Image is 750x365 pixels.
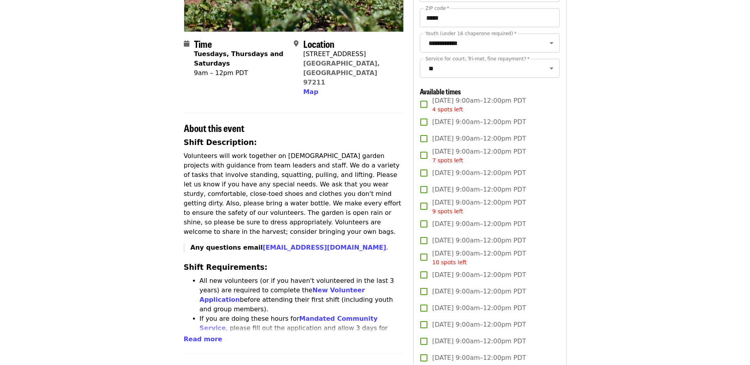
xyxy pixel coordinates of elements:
strong: Shift Description: [184,138,257,147]
span: Map [303,88,318,96]
span: [DATE] 9:00am–12:00pm PDT [432,198,526,216]
input: ZIP code [420,8,559,27]
span: [DATE] 9:00am–12:00pm PDT [432,168,526,178]
span: [DATE] 9:00am–12:00pm PDT [432,353,526,363]
button: Map [303,87,318,97]
button: Read more [184,335,222,344]
strong: Shift Requirements: [184,263,268,271]
span: [DATE] 9:00am–12:00pm PDT [432,287,526,296]
span: Read more [184,335,222,343]
span: [DATE] 9:00am–12:00pm PDT [432,337,526,346]
button: Open [546,63,557,74]
div: [STREET_ADDRESS] [303,49,397,59]
span: [DATE] 9:00am–12:00pm PDT [432,219,526,229]
span: [DATE] 9:00am–12:00pm PDT [432,303,526,313]
button: Open [546,38,557,49]
label: Service for court, Tri-met, fine repayment? [425,56,530,61]
span: About this event [184,121,244,135]
span: [DATE] 9:00am–12:00pm PDT [432,96,526,114]
span: [DATE] 9:00am–12:00pm PDT [432,249,526,267]
strong: Any questions email [191,244,386,251]
span: 10 spots left [432,259,467,265]
strong: Tuesdays, Thursdays and Saturdays [194,50,283,67]
i: map-marker-alt icon [294,40,298,47]
span: [DATE] 9:00am–12:00pm PDT [432,236,526,245]
div: 9am – 12pm PDT [194,68,287,78]
span: [DATE] 9:00am–12:00pm PDT [432,134,526,143]
p: Volunteers will work together on [DEMOGRAPHIC_DATA] garden projects with guidance from team leade... [184,151,404,237]
a: [GEOGRAPHIC_DATA], [GEOGRAPHIC_DATA] 97211 [303,60,380,86]
span: [DATE] 9:00am–12:00pm PDT [432,320,526,329]
li: All new volunteers (or if you haven't volunteered in the last 3 years) are required to complete t... [200,276,404,314]
span: [DATE] 9:00am–12:00pm PDT [432,117,526,127]
span: Available times [420,86,461,96]
span: [DATE] 9:00am–12:00pm PDT [432,270,526,280]
span: 9 spots left [432,208,463,214]
i: calendar icon [184,40,189,47]
p: . [191,243,404,252]
span: 7 spots left [432,157,463,164]
span: Time [194,37,212,51]
label: Youth (under 16 chaperone required) [425,31,516,36]
label: ZIP code [425,6,449,11]
a: [EMAIL_ADDRESS][DOMAIN_NAME] [263,244,386,251]
span: [DATE] 9:00am–12:00pm PDT [432,147,526,165]
span: Location [303,37,334,51]
span: [DATE] 9:00am–12:00pm PDT [432,185,526,194]
span: 4 spots left [432,106,463,113]
a: New Volunteer Application [200,286,365,303]
li: If you are doing these hours for , please fill out the application and allow 3 days for approval.... [200,314,404,352]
